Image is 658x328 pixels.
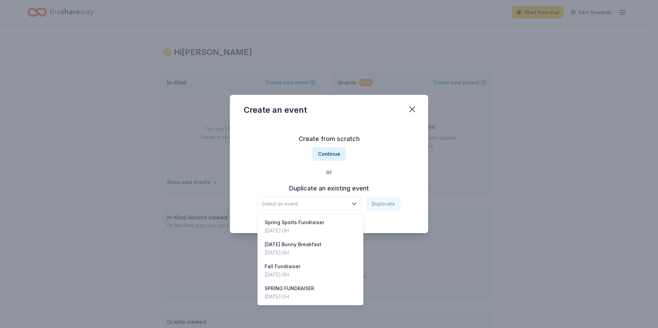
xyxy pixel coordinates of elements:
div: Fall Fundraiser [265,262,300,271]
div: Spring Sports Fundraiser [265,218,324,227]
div: [DATE] Bunny Breakfast [265,240,321,249]
div: [DATE] · OH [265,271,300,279]
div: [DATE] · OH [265,249,321,257]
div: SPRING FUNDRAISER [265,284,314,293]
button: Select an event [257,197,362,211]
div: [DATE] · OH [265,227,324,235]
span: Select an event [262,200,348,208]
div: Select an event [257,214,363,305]
div: [DATE] · OH [265,293,314,301]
